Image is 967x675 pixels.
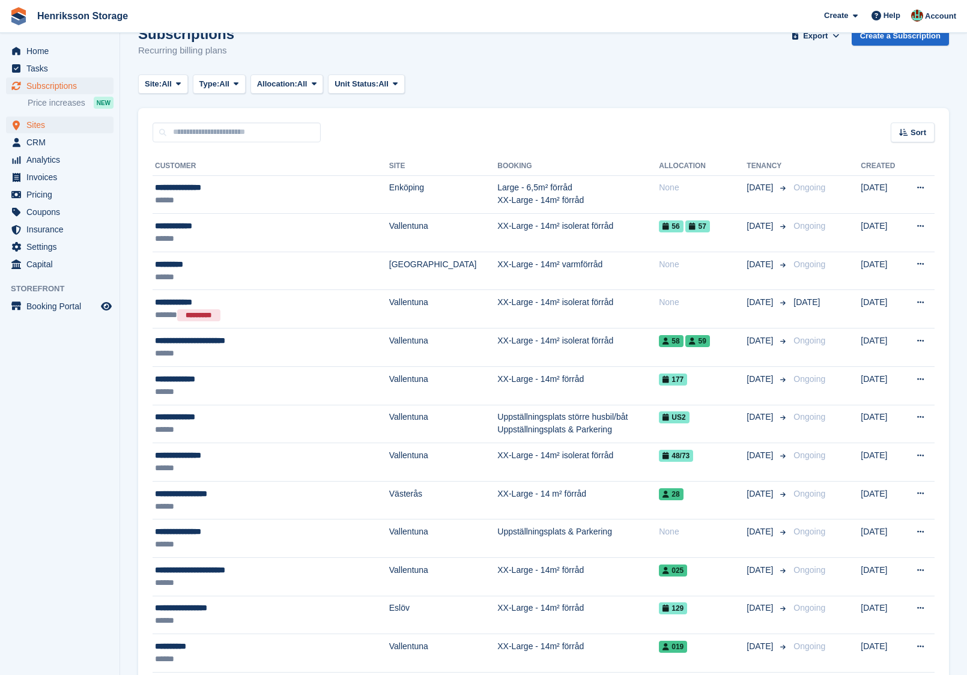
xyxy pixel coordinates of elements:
[497,558,659,596] td: XX-Large - 14m² förråd
[10,7,28,25] img: stora-icon-8386f47178a22dfd0bd8f6a31ec36ba5ce8667c1dd55bd0f319d3a0aa187defe.svg
[389,175,498,214] td: Enköping
[793,221,825,231] span: Ongoing
[852,26,949,46] a: Create a Subscription
[659,525,747,538] div: None
[6,134,114,151] a: menu
[861,634,903,673] td: [DATE]
[793,259,825,269] span: Ongoing
[793,641,825,651] span: Ongoing
[861,328,903,367] td: [DATE]
[94,97,114,109] div: NEW
[26,77,99,94] span: Subscriptions
[26,169,99,186] span: Invoices
[911,10,923,22] img: Isak Martinelle
[26,238,99,255] span: Settings
[138,44,234,58] p: Recurring billing plans
[389,519,498,558] td: Vallentuna
[793,297,820,307] span: [DATE]
[793,412,825,422] span: Ongoing
[389,367,498,405] td: Vallentuna
[6,238,114,255] a: menu
[389,290,498,328] td: Vallentuna
[28,96,114,109] a: Price increases NEW
[659,181,747,194] div: None
[659,641,687,653] span: 019
[497,252,659,290] td: XX-Large - 14m² varmförråd
[861,405,903,443] td: [DATE]
[26,43,99,59] span: Home
[861,558,903,596] td: [DATE]
[26,117,99,133] span: Sites
[389,328,498,367] td: Vallentuna
[659,335,683,347] span: 58
[747,411,775,423] span: [DATE]
[659,157,747,176] th: Allocation
[257,78,297,90] span: Allocation:
[6,298,114,315] a: menu
[497,481,659,519] td: XX-Large - 14 m² förråd
[26,151,99,168] span: Analytics
[685,335,709,347] span: 59
[659,411,689,423] span: US2
[26,60,99,77] span: Tasks
[28,97,85,109] span: Price increases
[803,30,828,42] span: Export
[659,258,747,271] div: None
[793,489,825,498] span: Ongoing
[747,157,789,176] th: Tenancy
[861,157,903,176] th: Created
[497,405,659,443] td: Uppställningsplats större husbil/båt Uppställningsplats & Parkering
[145,78,162,90] span: Site:
[6,77,114,94] a: menu
[26,221,99,238] span: Insurance
[747,181,775,194] span: [DATE]
[861,252,903,290] td: [DATE]
[497,175,659,214] td: Large - 6,5m² förråd XX-Large - 14m² förråd
[747,220,775,232] span: [DATE]
[861,214,903,252] td: [DATE]
[153,157,389,176] th: Customer
[497,634,659,673] td: XX-Large - 14m² förråd
[389,596,498,634] td: Eslöv
[389,558,498,596] td: Vallentuna
[162,78,172,90] span: All
[793,603,825,613] span: Ongoing
[219,78,229,90] span: All
[389,214,498,252] td: Vallentuna
[659,602,687,614] span: 129
[884,10,900,22] span: Help
[685,220,709,232] span: 57
[747,373,775,386] span: [DATE]
[199,78,220,90] span: Type:
[747,449,775,462] span: [DATE]
[659,374,687,386] span: 177
[747,640,775,653] span: [DATE]
[6,256,114,273] a: menu
[389,481,498,519] td: Västerås
[6,169,114,186] a: menu
[335,78,378,90] span: Unit Status:
[497,328,659,367] td: XX-Large - 14m² isolerat förråd
[747,334,775,347] span: [DATE]
[99,299,114,313] a: Preview store
[497,367,659,405] td: XX-Large - 14m² förråd
[861,290,903,328] td: [DATE]
[26,204,99,220] span: Coupons
[861,443,903,482] td: [DATE]
[747,488,775,500] span: [DATE]
[26,298,99,315] span: Booking Portal
[193,74,246,94] button: Type: All
[911,127,926,139] span: Sort
[138,26,234,42] h1: Subscriptions
[26,186,99,203] span: Pricing
[747,296,775,309] span: [DATE]
[328,74,404,94] button: Unit Status: All
[659,565,687,577] span: 025
[497,596,659,634] td: XX-Large - 14m² förråd
[378,78,389,90] span: All
[861,175,903,214] td: [DATE]
[659,488,683,500] span: 28
[659,220,683,232] span: 56
[747,564,775,577] span: [DATE]
[861,596,903,634] td: [DATE]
